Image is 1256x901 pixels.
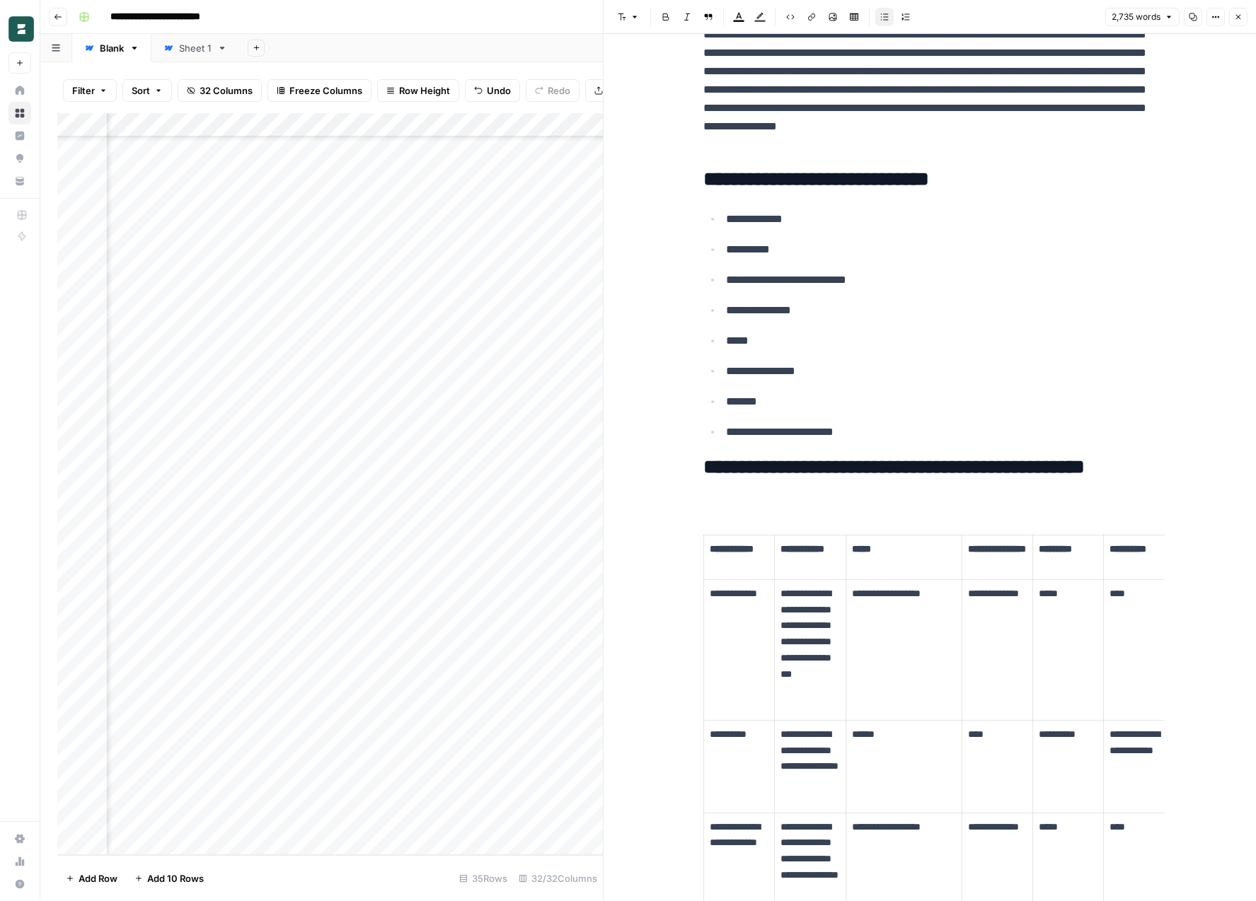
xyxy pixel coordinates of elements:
button: Row Height [377,79,459,102]
a: Browse [8,102,31,124]
div: 35 Rows [454,867,513,890]
button: Filter [63,79,117,102]
a: Usage [8,850,31,873]
span: Undo [487,83,511,98]
a: Your Data [8,170,31,192]
span: 2,735 words [1112,11,1160,23]
button: Redo [526,79,580,102]
a: Home [8,79,31,102]
span: Freeze Columns [289,83,362,98]
span: Redo [548,83,570,98]
a: Insights [8,124,31,147]
div: Sheet 1 [179,41,212,55]
button: Help + Support [8,873,31,895]
img: Borderless Logo [8,16,34,42]
a: Sheet 1 [151,34,239,62]
button: Undo [465,79,520,102]
span: Sort [132,83,150,98]
button: 2,735 words [1105,8,1180,26]
button: 32 Columns [178,79,262,102]
button: Freeze Columns [267,79,371,102]
span: Row Height [399,83,450,98]
a: Blank [72,34,151,62]
div: Blank [100,41,124,55]
span: Filter [72,83,95,98]
div: 32/32 Columns [513,867,603,890]
span: Add 10 Rows [147,871,204,885]
button: Add Row [57,867,126,890]
a: Opportunities [8,147,31,170]
span: 32 Columns [200,83,253,98]
button: Sort [122,79,172,102]
button: Workspace: Borderless [8,11,31,47]
a: Settings [8,827,31,850]
button: Add 10 Rows [126,867,212,890]
span: Add Row [79,871,117,885]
